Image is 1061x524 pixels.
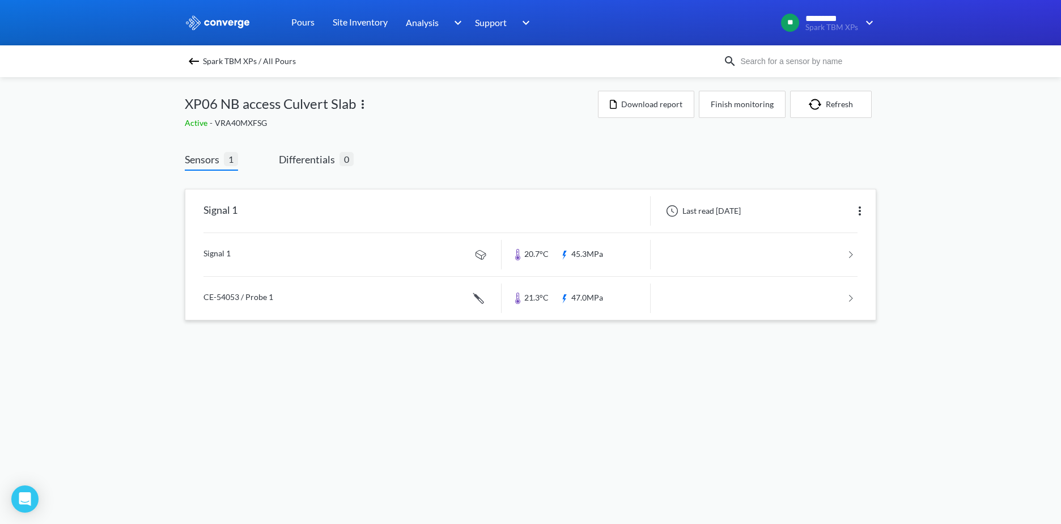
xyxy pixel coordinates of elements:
[185,15,251,30] img: logo_ewhite.svg
[858,16,876,29] img: downArrow.svg
[185,117,598,129] div: VRA40MXFSG
[406,15,439,29] span: Analysis
[660,204,744,218] div: Last read [DATE]
[699,91,786,118] button: Finish monitoring
[790,91,872,118] button: Refresh
[805,23,858,32] span: Spark TBM XPs
[610,100,617,109] img: icon-file.svg
[11,485,39,513] div: Open Intercom Messenger
[356,98,370,111] img: more.svg
[809,99,826,110] img: icon-refresh.svg
[203,53,296,69] span: Spark TBM XPs / All Pours
[224,152,238,166] span: 1
[185,151,224,167] span: Sensors
[737,55,874,67] input: Search for a sensor by name
[447,16,465,29] img: downArrow.svg
[203,196,237,226] div: Signal 1
[853,204,867,218] img: more.svg
[279,151,339,167] span: Differentials
[187,54,201,68] img: backspace.svg
[475,15,507,29] span: Support
[185,93,356,115] span: XP06 NB access Culvert Slab
[598,91,694,118] button: Download report
[210,118,215,128] span: -
[723,54,737,68] img: icon-search.svg
[185,118,210,128] span: Active
[515,16,533,29] img: downArrow.svg
[339,152,354,166] span: 0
